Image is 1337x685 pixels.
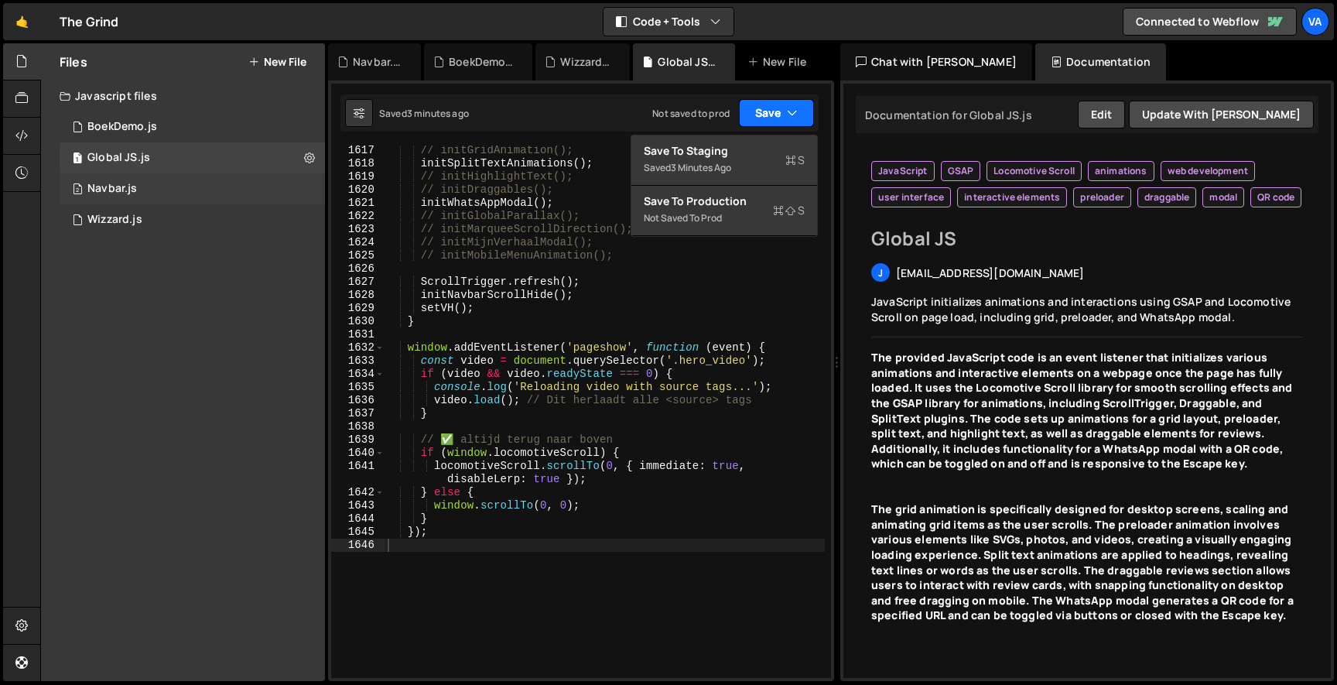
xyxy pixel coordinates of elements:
div: 1620 [331,183,385,197]
div: 1628 [331,289,385,302]
span: web development [1168,165,1248,177]
div: Global JS.js [658,54,716,70]
div: 1645 [331,526,385,539]
div: Navbar.js [353,54,402,70]
span: 2 [73,184,82,197]
h2: Files [60,53,87,70]
div: 1622 [331,210,385,223]
div: Saved [644,159,805,177]
div: 3 minutes ago [407,107,469,120]
div: BoekDemo.js [87,120,157,134]
div: 1643 [331,499,385,512]
div: 1630 [331,315,385,328]
span: Locomotive Scroll [993,165,1075,177]
div: 17048/47224.js [60,173,330,204]
div: Code + Tools [631,135,818,237]
div: Chat with [PERSON_NAME] [840,43,1032,80]
div: 1627 [331,276,385,289]
div: Not saved to prod [652,107,730,120]
div: 3 minutes ago [671,161,731,174]
div: 1635 [331,381,385,394]
span: S [773,203,805,218]
div: 1626 [331,262,385,276]
button: Save to ProductionS Not saved to prod [631,186,817,236]
div: Save to Production [644,194,805,209]
div: 1623 [331,223,385,236]
a: 🤙 [3,3,41,40]
div: Javascript files [41,80,325,111]
span: preloader [1080,191,1123,204]
div: 1625 [331,249,385,262]
div: 17048/46890.js [60,142,330,173]
div: 1639 [331,433,385,447]
div: Save to Staging [644,143,805,159]
div: 1642 [331,486,385,499]
span: animations [1095,165,1147,177]
span: draggable [1144,191,1189,204]
strong: The provided JavaScript code is an event listener that initializes various animations and interac... [871,350,1292,471]
div: 1640 [331,447,385,460]
div: Documentation for Global JS.js [860,108,1032,122]
div: 1618 [331,157,385,170]
div: 1634 [331,368,385,381]
div: The Grind [60,12,118,31]
span: modal [1209,191,1237,204]
button: New File [248,56,306,68]
a: Va [1301,8,1329,36]
span: user interface [878,191,944,204]
div: 1624 [331,236,385,249]
div: Not saved to prod [644,209,805,228]
div: 1632 [331,341,385,354]
strong: The grid animation is specifically designed for desktop screens, scaling and animating grid items... [871,502,1294,622]
span: [EMAIL_ADDRESS][DOMAIN_NAME] [896,265,1084,280]
button: Code + Tools [604,8,733,36]
button: Save to StagingS Saved3 minutes ago [631,135,817,186]
div: Global JS.js [87,151,150,165]
div: 1646 [331,539,385,552]
div: 1637 [331,407,385,420]
div: 1621 [331,197,385,210]
div: 1629 [331,302,385,315]
button: Save [739,99,814,127]
div: 1619 [331,170,385,183]
span: interactive elements [964,191,1060,204]
span: GSAP [948,165,974,177]
span: QR code [1257,191,1294,204]
span: j [878,266,883,279]
div: Documentation [1035,43,1166,80]
div: Wizzard.js [560,54,611,70]
div: Saved [379,107,469,120]
div: 17048/46901.js [60,111,330,142]
div: 1641 [331,460,385,486]
div: Wizzard.js [87,213,142,227]
span: JavaScript [878,165,928,177]
div: 1617 [331,144,385,157]
button: Update with [PERSON_NAME] [1129,101,1314,128]
button: Edit [1078,101,1125,128]
div: 1631 [331,328,385,341]
span: S [785,152,805,168]
span: 1 [73,153,82,166]
div: 17048/46900.js [60,204,330,235]
div: 1633 [331,354,385,368]
div: BoekDemo.js [449,54,514,70]
a: Connected to Webflow [1123,8,1297,36]
div: 1638 [331,420,385,433]
h2: Global JS [871,226,1303,251]
div: Navbar.js [87,182,137,196]
div: 1644 [331,512,385,526]
span: JavaScript initializes animations and interactions using GSAP and Locomotive Scroll on page load,... [871,294,1291,324]
div: 1636 [331,394,385,407]
div: New File [747,54,812,70]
